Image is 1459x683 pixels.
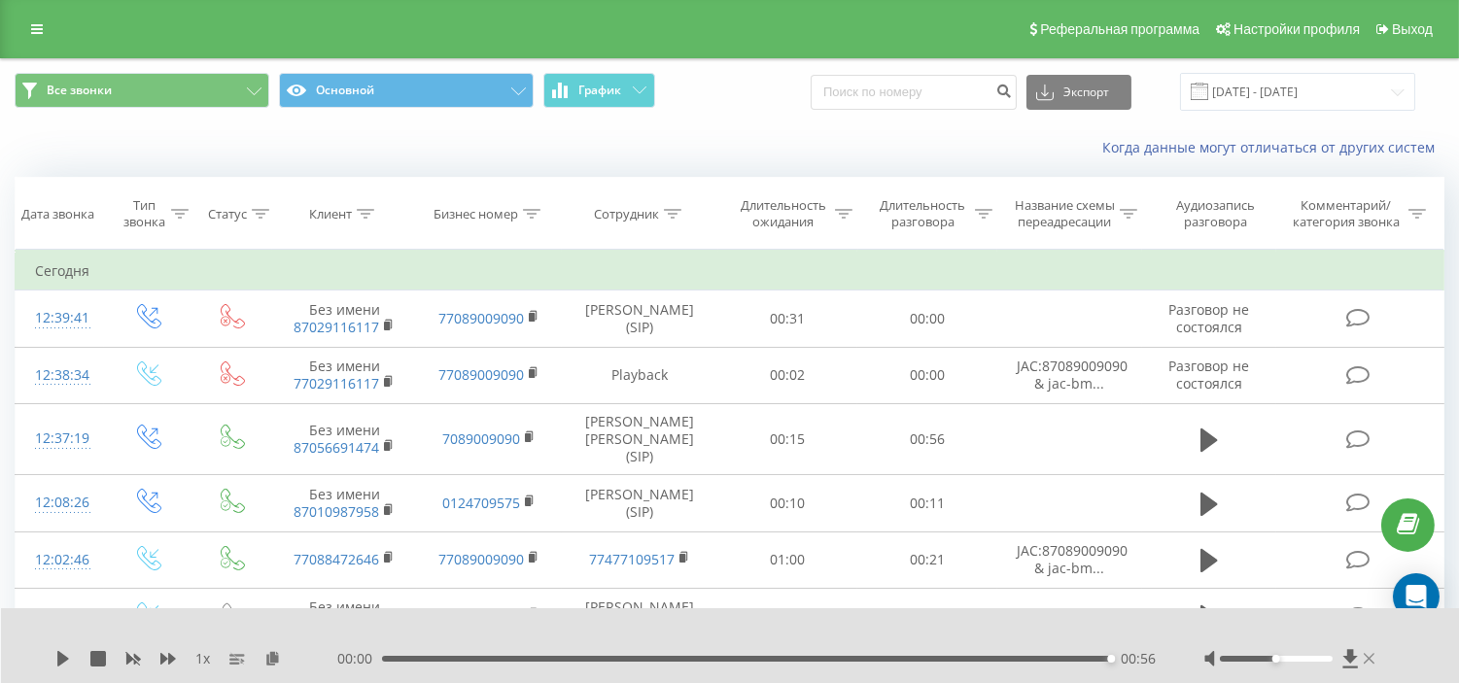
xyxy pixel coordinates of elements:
[272,475,417,531] td: Без имени
[543,73,655,108] button: График
[1392,21,1433,37] span: Выход
[294,318,379,336] a: 87029116117
[857,475,997,531] td: 00:11
[589,550,675,568] a: 77477109517
[857,290,997,347] td: 00:00
[35,420,85,458] div: 12:37:19
[1393,573,1440,620] div: Open Intercom Messenger
[294,438,379,457] a: 87056691474
[294,374,379,393] a: 77029116117
[811,75,1017,110] input: Поиск по номеру
[562,290,718,347] td: [PERSON_NAME] (SIP)
[35,541,85,579] div: 12:02:46
[579,84,622,97] span: График
[997,588,1142,644] td: 7073005050
[438,550,524,568] a: 77089009090
[857,588,997,644] td: 01:22
[195,649,210,668] span: 1 x
[562,588,718,644] td: [PERSON_NAME] (SIP)
[1040,21,1199,37] span: Реферальная программа
[272,290,417,347] td: Без имени
[718,347,858,403] td: 00:02
[1015,197,1115,230] div: Название схемы переадресации
[718,475,858,531] td: 00:10
[279,73,534,108] button: Основной
[35,299,85,337] div: 12:39:41
[272,347,417,403] td: Без имени
[294,502,379,521] a: 87010987958
[718,290,858,347] td: 00:31
[434,206,518,222] div: Бизнес номер
[1290,197,1404,230] div: Комментарий/категория звонка
[1160,197,1271,230] div: Аудиозапись разговора
[857,347,997,403] td: 00:00
[1272,655,1280,663] div: Accessibility label
[294,550,379,568] a: 77088472646
[857,403,997,475] td: 00:56
[309,206,352,222] div: Клиент
[1121,649,1156,668] span: 00:56
[857,531,997,588] td: 00:21
[562,475,718,531] td: [PERSON_NAME] (SIP)
[272,588,417,644] td: Без имени
[442,494,520,512] a: 0124709575
[718,588,858,644] td: 00:15
[1107,655,1115,663] div: Accessibility label
[15,73,269,108] button: Все звонки
[594,206,659,222] div: Сотрудник
[1017,541,1128,577] span: JAC:87089009090 & jac-bm...
[35,484,85,522] div: 12:08:26
[1233,21,1360,37] span: Настройки профиля
[1168,300,1249,336] span: Разговор не состоялся
[35,357,85,394] div: 12:38:34
[337,649,382,668] span: 00:00
[562,403,718,475] td: [PERSON_NAME] [PERSON_NAME] (SIP)
[1168,357,1249,393] span: Разговор не состоялся
[122,197,166,230] div: Тип звонка
[21,206,94,222] div: Дата звонка
[442,429,520,448] a: 7089009090
[1017,357,1128,393] span: JAC:87089009090 & jac-bm...
[875,197,970,230] div: Длительность разговора
[272,403,417,475] td: Без имени
[47,83,112,98] span: Все звонки
[736,197,831,230] div: Длительность ожидания
[35,598,85,635] div: 11:09:18
[438,606,524,625] a: 77073005050
[718,403,858,475] td: 00:15
[562,347,718,403] td: Playback
[438,365,524,384] a: 77089009090
[1026,75,1131,110] button: Экспорт
[438,309,524,327] a: 77089009090
[16,252,1444,290] td: Сегодня
[1102,138,1444,156] a: Когда данные могут отличаться от других систем
[718,531,858,588] td: 01:00
[208,206,247,222] div: Статус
